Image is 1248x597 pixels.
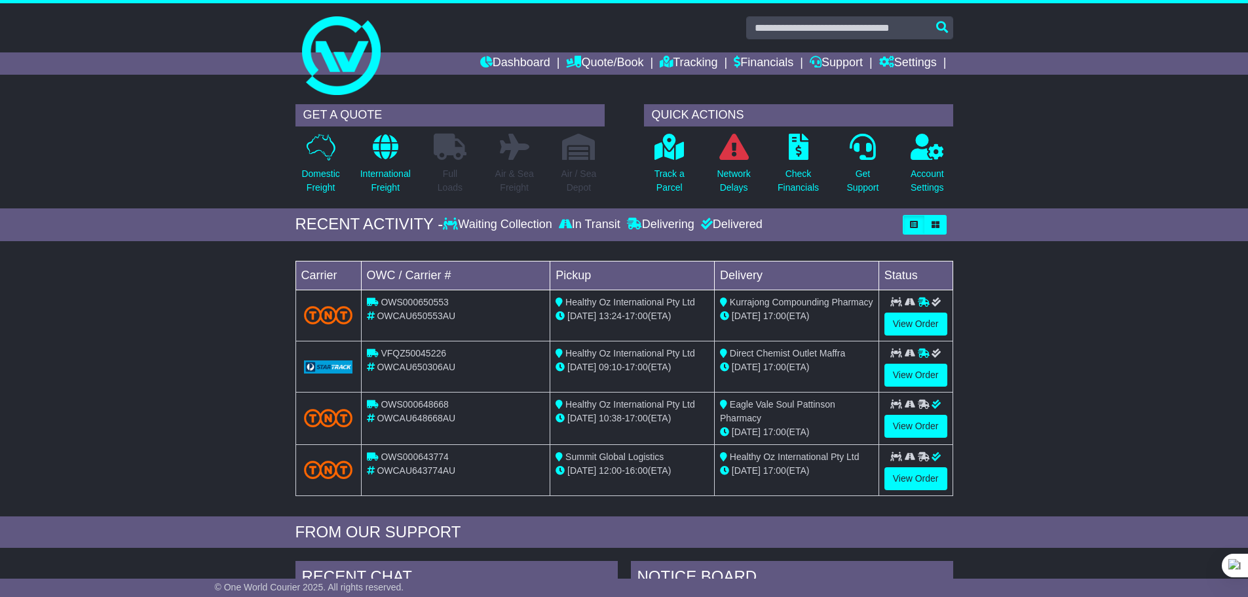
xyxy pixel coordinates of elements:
[599,413,622,423] span: 10:38
[377,465,455,476] span: OWCAU643774AU
[565,399,695,410] span: Healthy Oz International Pty Ltd
[381,348,446,358] span: VFQZ50045226
[304,461,353,478] img: TNT_Domestic.png
[381,297,449,307] span: OWS000650553
[879,261,953,290] td: Status
[763,427,786,437] span: 17:00
[295,261,361,290] td: Carrier
[599,311,622,321] span: 13:24
[714,261,879,290] td: Delivery
[763,311,786,321] span: 17:00
[561,167,597,195] p: Air / Sea Depot
[720,399,835,423] span: Eagle Vale Soul Pattinson Pharmacy
[910,133,945,202] a: AccountSettings
[763,465,786,476] span: 17:00
[625,362,648,372] span: 17:00
[443,218,555,232] div: Waiting Collection
[295,215,444,234] div: RECENT ACTIVITY -
[360,133,411,202] a: InternationalFreight
[567,311,596,321] span: [DATE]
[599,465,622,476] span: 12:00
[556,218,624,232] div: In Transit
[732,311,761,321] span: [DATE]
[660,52,717,75] a: Tracking
[778,167,819,195] p: Check Financials
[720,360,873,374] div: (ETA)
[567,413,596,423] span: [DATE]
[304,306,353,324] img: TNT_Domestic.png
[434,167,466,195] p: Full Loads
[566,52,643,75] a: Quote/Book
[480,52,550,75] a: Dashboard
[625,465,648,476] span: 16:00
[625,311,648,321] span: 17:00
[556,412,709,425] div: - (ETA)
[734,52,793,75] a: Financials
[777,133,820,202] a: CheckFinancials
[717,167,750,195] p: Network Delays
[884,467,947,490] a: View Order
[879,52,937,75] a: Settings
[565,348,695,358] span: Healthy Oz International Pty Ltd
[381,452,449,462] span: OWS000643774
[556,309,709,323] div: - (ETA)
[565,297,695,307] span: Healthy Oz International Pty Ltd
[716,133,751,202] a: NetworkDelays
[846,133,879,202] a: GetSupport
[381,399,449,410] span: OWS000648668
[810,52,863,75] a: Support
[304,409,353,427] img: TNT_Domestic.png
[720,309,873,323] div: (ETA)
[654,167,685,195] p: Track a Parcel
[377,362,455,372] span: OWCAU650306AU
[730,297,873,307] span: Kurrajong Compounding Pharmacy
[654,133,685,202] a: Track aParcel
[550,261,715,290] td: Pickup
[565,452,664,462] span: Summit Global Logistics
[631,561,953,596] div: NOTICE BOARD
[884,415,947,438] a: View Order
[556,360,709,374] div: - (ETA)
[884,313,947,336] a: View Order
[732,427,761,437] span: [DATE]
[763,362,786,372] span: 17:00
[304,360,353,374] img: GetCarrierServiceLogo
[215,582,404,592] span: © One World Courier 2025. All rights reserved.
[360,167,411,195] p: International Freight
[698,218,763,232] div: Delivered
[377,311,455,321] span: OWCAU650553AU
[301,167,339,195] p: Domestic Freight
[567,362,596,372] span: [DATE]
[295,523,953,542] div: FROM OUR SUPPORT
[911,167,944,195] p: Account Settings
[377,413,455,423] span: OWCAU648668AU
[624,218,698,232] div: Delivering
[732,362,761,372] span: [DATE]
[720,464,873,478] div: (ETA)
[301,133,340,202] a: DomesticFreight
[732,465,761,476] span: [DATE]
[730,348,845,358] span: Direct Chemist Outlet Maffra
[644,104,953,126] div: QUICK ACTIONS
[556,464,709,478] div: - (ETA)
[567,465,596,476] span: [DATE]
[720,425,873,439] div: (ETA)
[730,452,860,462] span: Healthy Oz International Pty Ltd
[295,104,605,126] div: GET A QUOTE
[599,362,622,372] span: 09:10
[625,413,648,423] span: 17:00
[846,167,879,195] p: Get Support
[295,561,618,596] div: RECENT CHAT
[884,364,947,387] a: View Order
[361,261,550,290] td: OWC / Carrier #
[495,167,534,195] p: Air & Sea Freight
